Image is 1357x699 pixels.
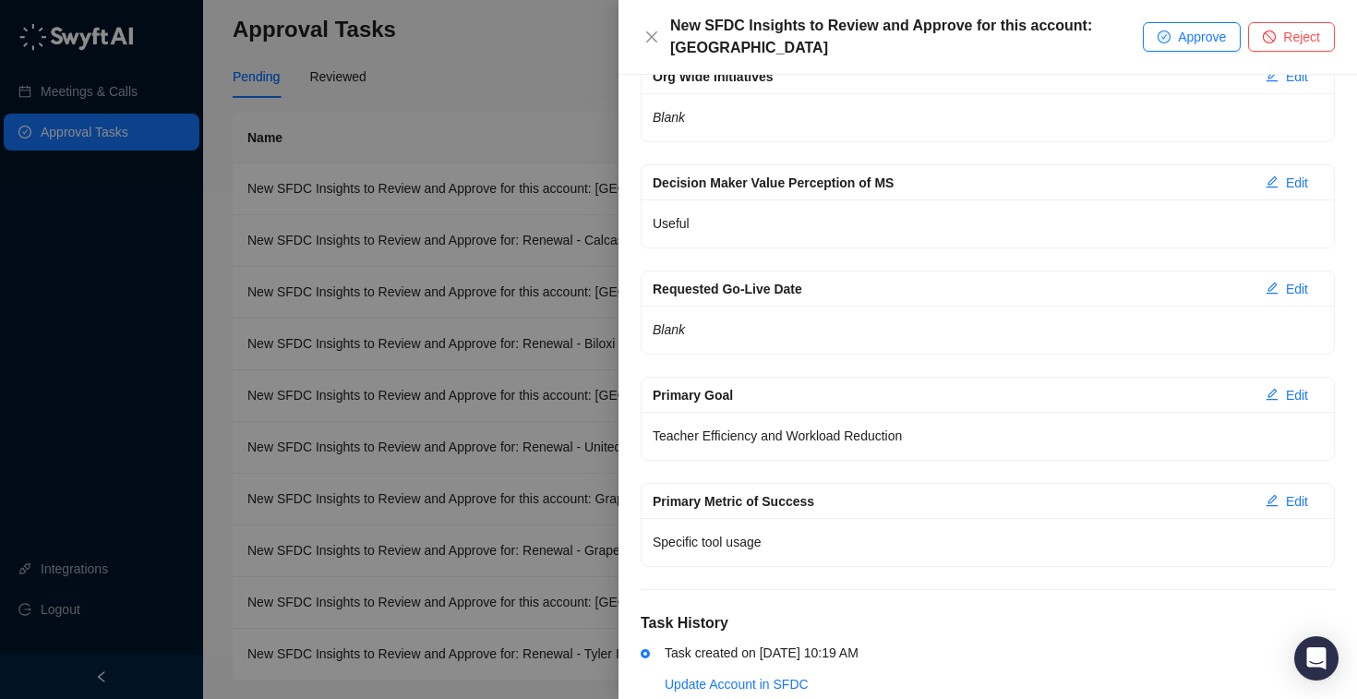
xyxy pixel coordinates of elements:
button: Edit [1251,380,1323,410]
button: Reject [1248,22,1335,52]
a: Update Account in SFDC [665,677,809,692]
button: Close [641,26,663,48]
div: Org Wide Initiatives [653,66,1251,87]
span: Edit [1286,173,1308,193]
span: edit [1266,69,1279,82]
span: edit [1266,282,1279,295]
span: stop [1263,30,1276,43]
div: Primary Goal [653,385,1251,405]
p: Teacher Efficiency and Workload Reduction [653,423,1323,449]
div: Open Intercom Messenger [1294,636,1339,681]
span: edit [1266,175,1279,188]
div: Primary Metric of Success [653,491,1251,512]
button: Approve [1143,22,1241,52]
button: Edit [1251,274,1323,304]
span: check-circle [1158,30,1171,43]
div: New SFDC Insights to Review and Approve for this account: [GEOGRAPHIC_DATA] [670,15,1143,59]
button: Edit [1251,168,1323,198]
span: close [644,30,659,44]
span: edit [1266,494,1279,507]
button: Edit [1251,487,1323,516]
span: Edit [1286,66,1308,87]
div: Decision Maker Value Perception of MS [653,173,1251,193]
span: Edit [1286,279,1308,299]
button: Edit [1251,62,1323,91]
em: Blank [653,322,685,337]
span: Edit [1286,385,1308,405]
p: Useful [653,211,1323,236]
div: Requested Go-Live Date [653,279,1251,299]
em: Blank [653,110,685,125]
span: Task created on [DATE] 10:19 AM [665,645,859,660]
span: Reject [1283,27,1320,47]
span: edit [1266,388,1279,401]
span: Edit [1286,491,1308,512]
p: Specific tool usage [653,529,1323,555]
h5: Task History [641,612,1335,634]
span: Approve [1178,27,1226,47]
